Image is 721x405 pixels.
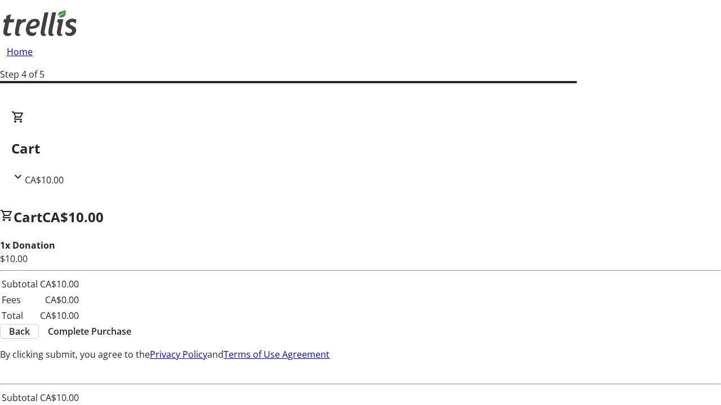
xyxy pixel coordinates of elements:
div: CartCA$10.00 [11,110,710,187]
span: Cart [14,208,42,226]
td: CA$10.00 [39,390,79,405]
td: Subtotal [1,390,38,405]
span: Back [9,325,30,338]
span: Complete Purchase [48,325,131,338]
a: Privacy Policy [150,348,207,361]
td: Fees [1,292,38,307]
button: Complete Purchase [39,325,140,338]
td: CA$10.00 [39,277,79,291]
td: CA$10.00 [39,308,79,323]
td: Total [1,308,38,323]
a: Terms of Use Agreement [224,348,330,361]
td: Subtotal [1,277,38,291]
span: CA$10.00 [25,174,64,186]
span: CA$10.00 [42,208,104,226]
td: CA$0.00 [39,292,79,307]
h2: Cart [11,138,710,159]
